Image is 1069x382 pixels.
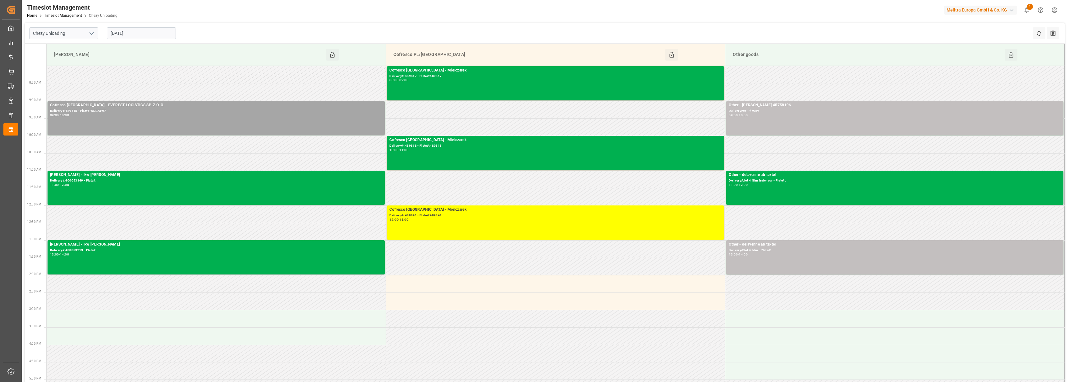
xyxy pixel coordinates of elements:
[50,172,382,178] div: [PERSON_NAME] - lkw [PERSON_NAME]
[398,79,399,81] div: -
[50,178,382,183] div: Delivery#:400053149 - Plate#:
[398,149,399,151] div: -
[729,253,738,256] div: 13:00
[1034,3,1048,17] button: Help Center
[729,172,1061,178] div: Other - delavenne ab textel
[29,342,41,345] span: 4:00 PM
[27,168,41,171] span: 11:00 AM
[29,98,41,102] span: 9:00 AM
[739,183,748,186] div: 12:00
[27,3,117,12] div: Timeslot Management
[27,150,41,154] span: 10:30 AM
[738,253,739,256] div: -
[59,183,60,186] div: -
[391,49,665,61] div: Cofresco PL/[GEOGRAPHIC_DATA]
[29,324,41,328] span: 3:30 PM
[389,67,722,74] div: Cofresco [GEOGRAPHIC_DATA] - Mielczarek
[29,237,41,241] span: 1:00 PM
[29,307,41,311] span: 3:00 PM
[50,114,59,117] div: 09:00
[944,4,1020,16] button: Melitta Europa GmbH & Co. KG
[29,290,41,293] span: 2:30 PM
[729,178,1061,183] div: Delivery#:lot 4 film fraicheur - Plate#:
[27,13,37,18] a: Home
[27,133,41,136] span: 10:00 AM
[399,218,408,221] div: 13:00
[398,218,399,221] div: -
[738,183,739,186] div: -
[389,79,398,81] div: 08:00
[50,102,382,108] div: Cofresco [GEOGRAPHIC_DATA] - EVEREST LOGISTICS SP. Z O. O.
[1020,3,1034,17] button: show 1 new notifications
[27,220,41,223] span: 12:30 PM
[389,149,398,151] div: 10:00
[729,242,1061,248] div: Other - delavenne ab textel
[44,13,82,18] a: Timeslot Management
[29,81,41,84] span: 8:30 AM
[729,108,1061,114] div: Delivery#:x - Plate#:
[29,272,41,276] span: 2:00 PM
[399,149,408,151] div: 11:00
[389,143,722,149] div: Delivery#:489818 - Plate#:489818
[60,253,69,256] div: 14:00
[739,114,748,117] div: 10:00
[27,203,41,206] span: 12:00 PM
[729,102,1061,108] div: Other - [PERSON_NAME] 45758196
[29,27,98,39] input: Type to search/select
[389,74,722,79] div: Delivery#:489817 - Plate#:489817
[944,6,1017,15] div: Melitta Europa GmbH & Co. KG
[1027,4,1033,10] span: 1
[59,114,60,117] div: -
[50,183,59,186] div: 11:00
[389,213,722,218] div: Delivery#:489841 - Plate#:489841
[59,253,60,256] div: -
[730,49,1004,61] div: Other goods
[399,79,408,81] div: 09:00
[50,108,382,114] div: Delivery#:489445 - Plate#:WSE2XW7
[107,27,176,39] input: DD-MM-YYYY
[60,183,69,186] div: 12:00
[739,253,748,256] div: 14:00
[729,183,738,186] div: 11:00
[729,114,738,117] div: 09:00
[389,218,398,221] div: 12:00
[738,114,739,117] div: -
[87,29,96,38] button: open menu
[729,248,1061,253] div: Delivery#:lot 4 film - Plate#:
[389,207,722,213] div: Cofresco [GEOGRAPHIC_DATA] - Mielczarek
[60,114,69,117] div: 10:00
[389,137,722,143] div: Cofresco [GEOGRAPHIC_DATA] - Mielczarek
[29,377,41,380] span: 5:00 PM
[50,253,59,256] div: 13:00
[50,248,382,253] div: Delivery#:400053213 - Plate#:
[27,185,41,189] span: 11:30 AM
[29,116,41,119] span: 9:30 AM
[29,359,41,363] span: 4:30 PM
[50,242,382,248] div: [PERSON_NAME] - lkw [PERSON_NAME]
[29,255,41,258] span: 1:30 PM
[52,49,326,61] div: [PERSON_NAME]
